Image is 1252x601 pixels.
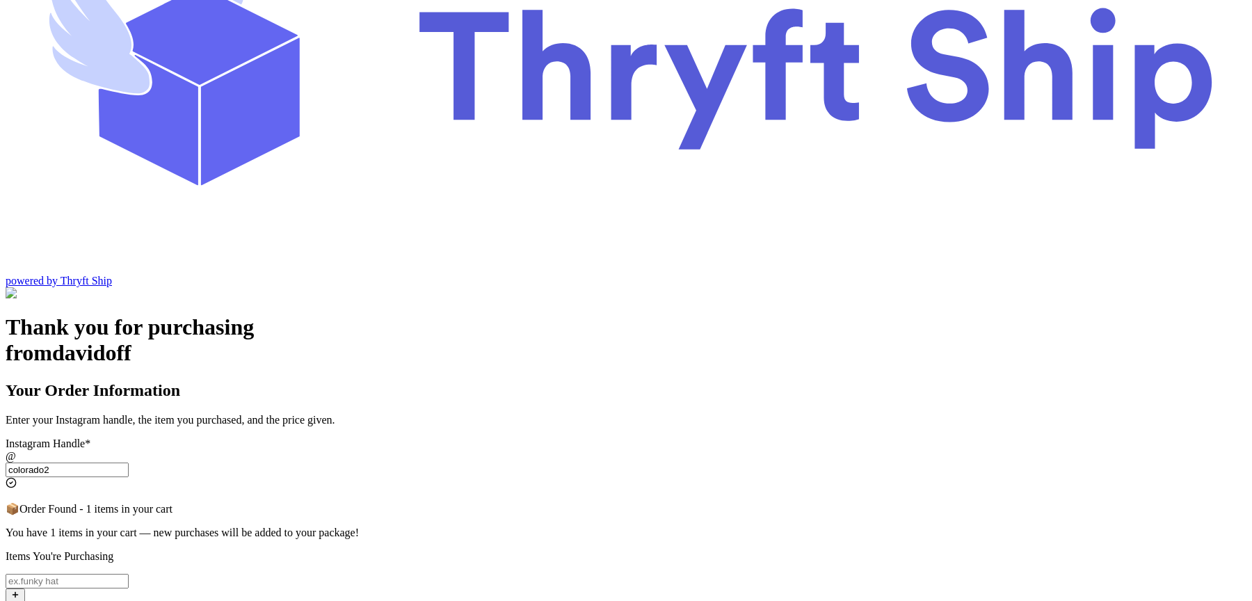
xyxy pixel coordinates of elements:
p: Enter your Instagram handle, the item you purchased, and the price given. [6,414,1246,426]
h1: Thank you for purchasing from [6,314,1246,366]
h2: Your Order Information [6,381,1246,400]
span: Order Found - 1 items in your cart [19,503,172,515]
span: 📦 [6,503,19,515]
div: @ [6,450,1246,463]
a: powered by Thryft Ship [6,275,112,287]
input: ex.funky hat [6,574,129,588]
label: Instagram Handle [6,438,90,449]
p: You have 1 items in your cart — new purchases will be added to your package! [6,527,1246,539]
img: Customer Form Background [6,287,144,300]
p: Items You're Purchasing [6,550,1246,563]
span: davidoff [52,340,131,365]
